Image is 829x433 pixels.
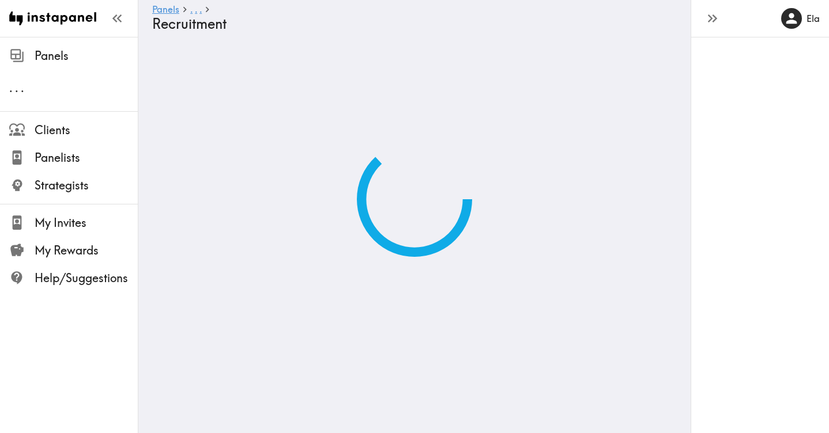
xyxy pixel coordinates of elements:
span: Panels [35,48,138,64]
span: . [21,81,24,95]
span: Clients [35,122,138,138]
span: . [195,3,197,15]
span: . [9,81,13,95]
a: ... [190,5,202,16]
span: My Rewards [35,242,138,259]
span: Panelists [35,150,138,166]
h4: Recruitment [152,16,668,32]
h6: Ela [807,12,820,25]
span: . [15,81,18,95]
span: Help/Suggestions [35,270,138,286]
span: . [199,3,202,15]
span: Strategists [35,177,138,193]
span: My Invites [35,215,138,231]
a: Panels [152,5,179,16]
span: . [190,3,193,15]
